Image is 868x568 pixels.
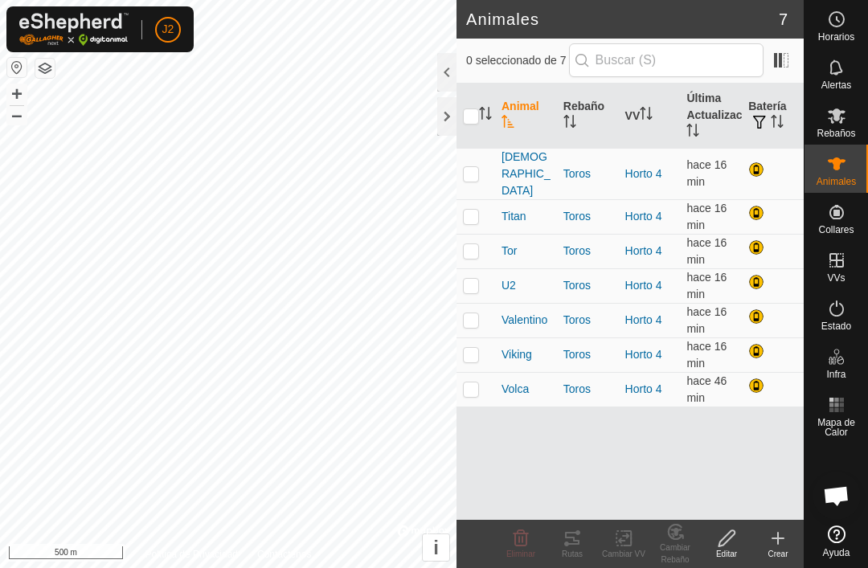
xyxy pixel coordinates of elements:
[569,43,764,77] input: Buscar (S)
[771,117,784,130] p-sorticon: Activar para ordenar
[823,548,850,558] span: Ayuda
[818,225,854,235] span: Collares
[502,381,529,398] span: Volca
[619,84,681,149] th: VV
[827,273,845,283] span: VVs
[563,208,612,225] div: Toros
[625,244,662,257] a: Horto 4
[563,277,612,294] div: Toros
[821,80,851,90] span: Alertas
[686,374,727,404] span: 28 ago 2025, 20:35
[502,243,517,259] span: Tor
[625,313,662,326] a: Horto 4
[625,167,662,180] a: Horto 4
[598,548,649,560] div: Cambiar VV
[625,348,662,361] a: Horto 4
[563,346,612,363] div: Toros
[817,177,856,186] span: Animales
[818,32,854,42] span: Horarios
[7,105,27,125] button: –
[649,541,701,566] div: Cambiar Rebaño
[495,84,557,149] th: Animal
[809,418,864,437] span: Mapa de Calor
[502,208,526,225] span: Titan
[686,236,727,266] span: 28 ago 2025, 21:05
[433,537,439,558] span: i
[506,550,535,558] span: Eliminar
[19,13,129,46] img: Logo Gallagher
[686,305,727,335] span: 28 ago 2025, 21:05
[557,84,619,149] th: Rebaño
[502,312,547,329] span: Valentino
[423,534,449,561] button: i
[35,59,55,78] button: Capas del Mapa
[162,21,174,38] span: J2
[466,10,779,29] h2: Animales
[563,381,612,398] div: Toros
[563,312,612,329] div: Toros
[625,210,662,223] a: Horto 4
[752,548,804,560] div: Crear
[466,52,569,69] span: 0 seleccionado de 7
[502,277,516,294] span: U2
[813,472,861,520] a: Chat abierto
[625,382,662,395] a: Horto 4
[640,109,653,122] p-sorticon: Activar para ordenar
[686,202,727,231] span: 28 ago 2025, 21:05
[479,109,492,122] p-sorticon: Activar para ordenar
[7,84,27,104] button: +
[563,243,612,259] div: Toros
[563,117,576,130] p-sorticon: Activar para ordenar
[7,58,27,77] button: Restablecer Mapa
[502,149,551,199] span: [DEMOGRAPHIC_DATA]
[257,547,311,562] a: Contáctenos
[145,547,238,562] a: Política de Privacidad
[563,165,612,182] div: Toros
[625,279,662,292] a: Horto 4
[547,548,598,560] div: Rutas
[821,321,851,331] span: Estado
[826,370,845,379] span: Infra
[680,84,742,149] th: Última Actualización
[686,158,727,188] span: 28 ago 2025, 21:05
[686,271,727,300] span: 28 ago 2025, 21:05
[805,519,868,564] a: Ayuda
[742,84,804,149] th: Batería
[779,7,788,31] span: 7
[817,129,855,138] span: Rebaños
[686,126,699,139] p-sorticon: Activar para ordenar
[701,548,752,560] div: Editar
[502,346,532,363] span: Viking
[686,340,727,370] span: 28 ago 2025, 21:05
[502,117,514,130] p-sorticon: Activar para ordenar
